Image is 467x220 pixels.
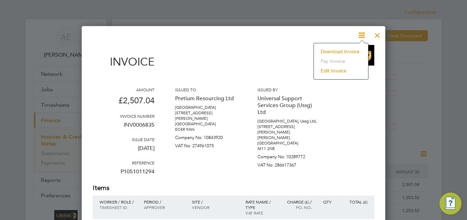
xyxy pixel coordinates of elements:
h3: Amount [93,87,155,92]
p: Rate name / type [246,199,275,210]
p: Po. No. [282,205,312,210]
p: Pretium Resourcing Ltd [175,92,237,105]
p: Approver [144,205,185,210]
h2: Items [93,183,374,193]
p: M11 2NE [258,146,319,151]
p: £2,507.04 [93,92,155,113]
p: Company No: 10289772 [258,151,319,160]
h3: Issued to [175,87,237,92]
p: [GEOGRAPHIC_DATA] [175,105,237,110]
p: [PERSON_NAME] [258,135,319,140]
p: Universal Support Services Group (Ussg) Ltd [258,92,319,118]
p: QTY [319,199,331,205]
p: [DATE] [93,142,155,160]
p: [GEOGRAPHIC_DATA] [258,140,319,146]
h1: Invoice [93,55,155,68]
p: INV0006835 [93,119,155,137]
p: [STREET_ADDRESS][PERSON_NAME] [175,110,237,121]
button: Engage Resource Center [440,193,462,215]
h3: Invoice number [93,113,155,119]
p: [GEOGRAPHIC_DATA], Ussg Ltd, [STREET_ADDRESS][PERSON_NAME] [258,118,319,135]
p: Site / [192,199,239,205]
h3: Issue date [93,137,155,142]
p: Worker / Role / [100,199,137,205]
p: [GEOGRAPHIC_DATA] [175,121,237,127]
p: Total (£) [338,199,367,205]
p: P1051011294 [93,165,155,183]
p: Charge (£) / [282,199,312,205]
li: Pay invoice [317,56,365,66]
p: EC4R 9AN [175,127,237,132]
p: VAT No: 274961075 [175,140,237,149]
p: Period / [144,199,185,205]
li: Edit invoice [317,66,365,76]
h3: Reference [93,160,155,165]
li: Download Invoice [317,47,365,56]
p: Timesheet ID [100,205,137,210]
p: Vendor [192,205,239,210]
p: VAT No: 286617367 [258,160,319,168]
h3: Issued by [258,87,319,92]
p: Company No: 10843920 [175,132,237,140]
p: VAT rate [246,210,275,216]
